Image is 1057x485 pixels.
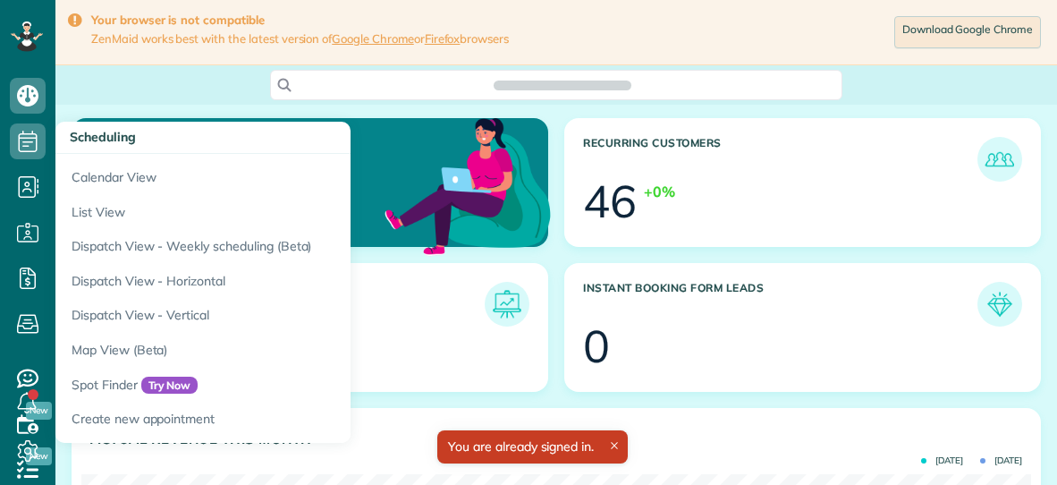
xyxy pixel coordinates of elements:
[55,229,503,264] a: Dispatch View - Weekly scheduling (Beta)
[583,324,610,369] div: 0
[583,179,637,224] div: 46
[141,377,199,395] span: Try Now
[583,282,977,327] h3: Instant Booking Form Leads
[91,13,509,28] strong: Your browser is not compatible
[91,31,509,47] span: ZenMaid works best with the latest version of or browsers
[437,430,628,464] div: You are already signed in.
[980,456,1022,465] span: [DATE]
[982,141,1018,177] img: icon_recurring_customers-cf858462ba22bcd05b5a5880d41d6543d210077de5bb9ebc9590e49fd87d84ed.png
[70,129,136,145] span: Scheduling
[55,298,503,333] a: Dispatch View - Vertical
[332,31,414,46] a: Google Chrome
[921,456,963,465] span: [DATE]
[583,137,977,182] h3: Recurring Customers
[55,264,503,299] a: Dispatch View - Horizontal
[512,76,613,94] span: Search ZenMaid…
[489,286,525,322] img: icon_forecast_revenue-8c13a41c7ed35a8dcfafea3cbb826a0462acb37728057bba2d056411b612bbbe.png
[425,31,461,46] a: Firefox
[55,368,503,403] a: Spot FinderTry Now
[55,333,503,368] a: Map View (Beta)
[982,286,1018,322] img: icon_form_leads-04211a6a04a5b2264e4ee56bc0799ec3eb69b7e499cbb523a139df1d13a81ae0.png
[894,16,1041,48] a: Download Google Chrome
[644,182,675,202] div: +0%
[55,402,503,443] a: Create new appointment
[381,98,554,271] img: dashboard_welcome-42a62b7d889689a78055ac9021e634bf52bae3f8056760290aed330b23ab8690.png
[55,195,503,230] a: List View
[55,154,503,195] a: Calendar View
